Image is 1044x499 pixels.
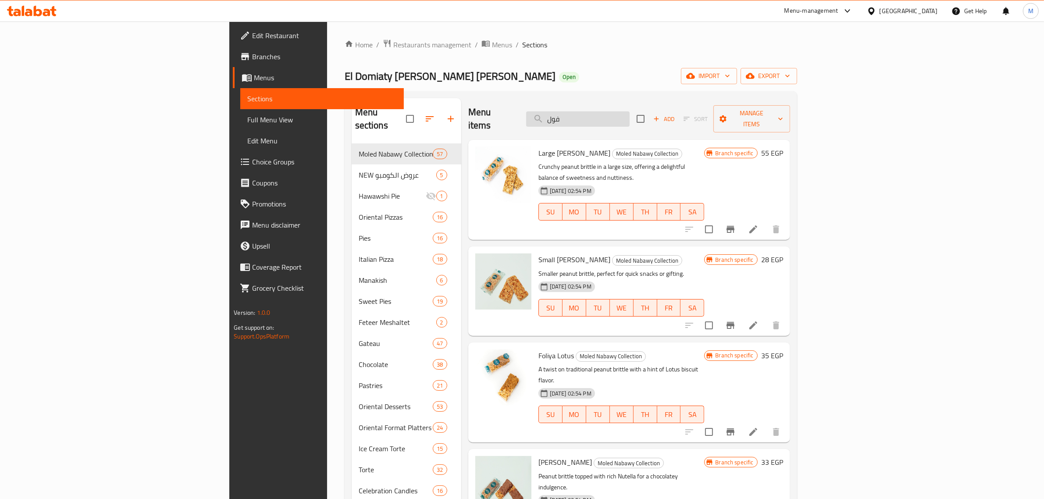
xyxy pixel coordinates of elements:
[359,485,433,496] span: Celebration Candles
[688,71,730,82] span: import
[433,445,446,453] span: 15
[233,257,404,278] a: Coverage Report
[650,112,678,126] span: Add item
[437,171,447,179] span: 5
[433,359,447,370] div: items
[657,299,681,317] button: FR
[681,406,704,423] button: SA
[652,114,676,124] span: Add
[526,111,630,127] input: search
[359,233,433,243] span: Pies
[352,354,461,375] div: Chocolate38
[594,458,663,468] span: Moled Nabawy Collection
[359,464,433,475] div: Torte
[590,302,606,314] span: TU
[657,406,681,423] button: FR
[247,114,397,125] span: Full Menu View
[613,256,682,266] span: Moled Nabawy Collection
[678,112,713,126] span: Select section first
[631,110,650,128] span: Select section
[542,206,559,218] span: SU
[566,408,583,421] span: MO
[538,161,705,183] p: Crunchy peanut brittle in a large size, offering a delightful balance of sweetness and nuttiness.
[233,278,404,299] a: Grocery Checklist
[383,39,471,50] a: Restaurants management
[610,406,634,423] button: WE
[720,108,783,130] span: Manage items
[712,149,757,157] span: Branch specific
[433,234,446,242] span: 16
[492,39,512,50] span: Menus
[252,178,397,188] span: Coupons
[637,408,654,421] span: TH
[352,143,461,164] div: Moled Nabawy Collection57
[433,297,446,306] span: 19
[426,191,436,201] svg: Inactive section
[352,375,461,396] div: Pastries21
[359,149,433,159] span: Moled Nabawy Collection
[352,291,461,312] div: Sweet Pies19
[559,72,579,82] div: Open
[433,254,447,264] div: items
[610,203,634,221] button: WE
[252,283,397,293] span: Grocery Checklist
[433,212,447,222] div: items
[761,456,783,468] h6: 33 EGP
[559,73,579,81] span: Open
[880,6,937,16] div: [GEOGRAPHIC_DATA]
[784,6,838,16] div: Menu-management
[359,443,433,454] span: Ice Cream Torte
[661,206,677,218] span: FR
[766,219,787,240] button: delete
[475,39,478,50] li: /
[538,146,610,160] span: Large [PERSON_NAME]
[634,299,657,317] button: TH
[359,359,433,370] div: Chocolate
[247,135,397,146] span: Edit Menu
[233,172,404,193] a: Coupons
[359,401,433,412] div: Oriental Desserts
[661,408,677,421] span: FR
[613,206,630,218] span: WE
[761,253,783,266] h6: 28 EGP
[1028,6,1033,16] span: M
[538,299,563,317] button: SU
[700,220,718,239] span: Select to update
[433,485,447,496] div: items
[563,406,586,423] button: MO
[542,302,559,314] span: SU
[538,406,563,423] button: SU
[359,422,433,433] span: Oriental Format Platters
[359,317,436,328] div: Feteer Meshaltet
[634,203,657,221] button: TH
[233,193,404,214] a: Promotions
[475,147,531,203] img: Large Sakina Foliya
[433,338,447,349] div: items
[748,320,759,331] a: Edit menu item
[234,307,255,318] span: Version:
[563,299,586,317] button: MO
[586,203,610,221] button: TU
[359,338,433,349] span: Gateau
[352,396,461,417] div: Oriental Desserts53
[516,39,519,50] li: /
[637,302,654,314] span: TH
[563,203,586,221] button: MO
[538,349,574,362] span: Foliya Lotus
[748,427,759,437] a: Edit menu item
[613,149,682,159] span: Moled Nabawy Collection
[681,68,737,84] button: import
[661,302,677,314] span: FR
[538,364,705,386] p: A twist on traditional peanut brittle with a hint of Lotus biscuit flavor.
[712,458,757,467] span: Branch specific
[612,255,682,266] div: Moled Nabawy Collection
[586,406,610,423] button: TU
[538,456,592,469] span: [PERSON_NAME]
[436,317,447,328] div: items
[436,191,447,201] div: items
[252,30,397,41] span: Edit Restaurant
[257,307,271,318] span: 1.0.0
[468,106,516,132] h2: Menu items
[538,471,705,493] p: Peanut brittle topped with rich Nutella for a chocolatey indulgence.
